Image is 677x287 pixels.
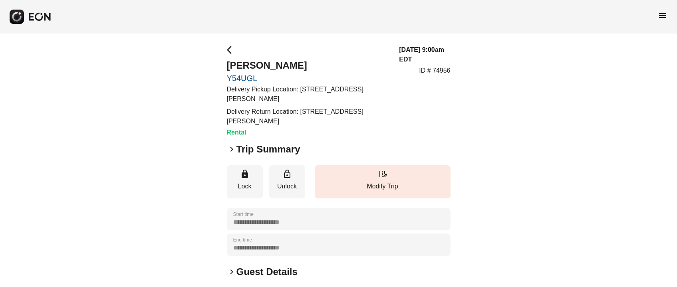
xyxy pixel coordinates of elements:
[227,59,390,72] h2: [PERSON_NAME]
[658,11,667,20] span: menu
[227,73,390,83] a: Y54UGL
[419,66,450,75] p: ID # 74956
[282,169,292,179] span: lock_open
[227,107,390,126] p: Delivery Return Location: [STREET_ADDRESS][PERSON_NAME]
[227,128,390,137] h3: Rental
[227,45,236,55] span: arrow_back_ios
[378,169,387,179] span: edit_road
[269,165,305,198] button: Unlock
[231,182,259,191] p: Lock
[227,85,390,104] p: Delivery Pickup Location: [STREET_ADDRESS][PERSON_NAME]
[227,267,236,277] span: keyboard_arrow_right
[227,165,263,198] button: Lock
[227,144,236,154] span: keyboard_arrow_right
[399,45,450,64] h3: [DATE] 9:00am EDT
[236,265,298,278] h2: Guest Details
[273,182,301,191] p: Unlock
[319,182,447,191] p: Modify Trip
[240,169,250,179] span: lock
[236,143,300,156] h2: Trip Summary
[315,165,451,198] button: Modify Trip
